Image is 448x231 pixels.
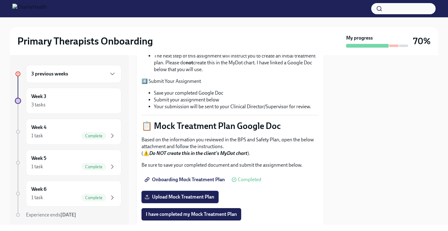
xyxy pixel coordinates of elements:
[12,4,47,14] img: CharlieHealth
[26,212,76,218] span: Experience ends
[154,90,319,96] li: Save your completed Google Doc
[141,162,319,169] p: Be sure to save your completed document and submit the assignment below.
[154,96,319,103] li: Submit your assignment below
[31,71,68,77] h6: 3 previous weeks
[31,155,46,162] h6: Week 5
[146,194,214,200] span: Upload Mock Treatment Plan
[31,132,43,139] div: 1 task
[146,211,237,217] span: I have completed my Mock Treatment Plan
[154,103,319,110] li: Your submission will be sent to your Clinical Director/Supervisor for review.
[26,65,121,83] div: 3 previous weeks
[141,136,319,157] p: Based on the information you reviewed in the BPS and Safety Plan, open the below attachment and f...
[141,208,241,220] button: I have completed my Mock Treatment Plan
[81,195,106,200] span: Complete
[31,124,46,131] h6: Week 4
[154,53,319,73] li: The next step of this assignment will instruct you to create an initial treatment plan. Please do...
[149,150,247,156] strong: Do NOT create this in the client's MyDot chart
[31,101,46,108] div: 3 tasks
[31,93,46,100] h6: Week 3
[141,173,229,186] a: Onboarding Mock Treatment Plan
[31,194,43,201] div: 1 task
[31,186,46,193] h6: Week 6
[141,191,219,203] label: Upload Mock Treatment Plan
[17,35,153,47] h2: Primary Therapists Onboarding
[15,88,121,114] a: Week 33 tasks
[15,150,121,176] a: Week 51 taskComplete
[60,212,76,218] strong: [DATE]
[186,60,193,66] strong: not
[81,165,106,169] span: Complete
[141,120,319,131] p: 📋 Mock Treatment Plan Google Doc
[31,163,43,170] div: 1 task
[15,181,121,207] a: Week 61 taskComplete
[15,119,121,145] a: Week 41 taskComplete
[238,177,261,182] span: Completed
[346,35,373,41] strong: My progress
[413,36,431,47] h3: 70%
[146,177,225,183] span: Onboarding Mock Treatment Plan
[81,134,106,138] span: Complete
[141,78,319,85] p: 4️⃣ Submit Your Assignment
